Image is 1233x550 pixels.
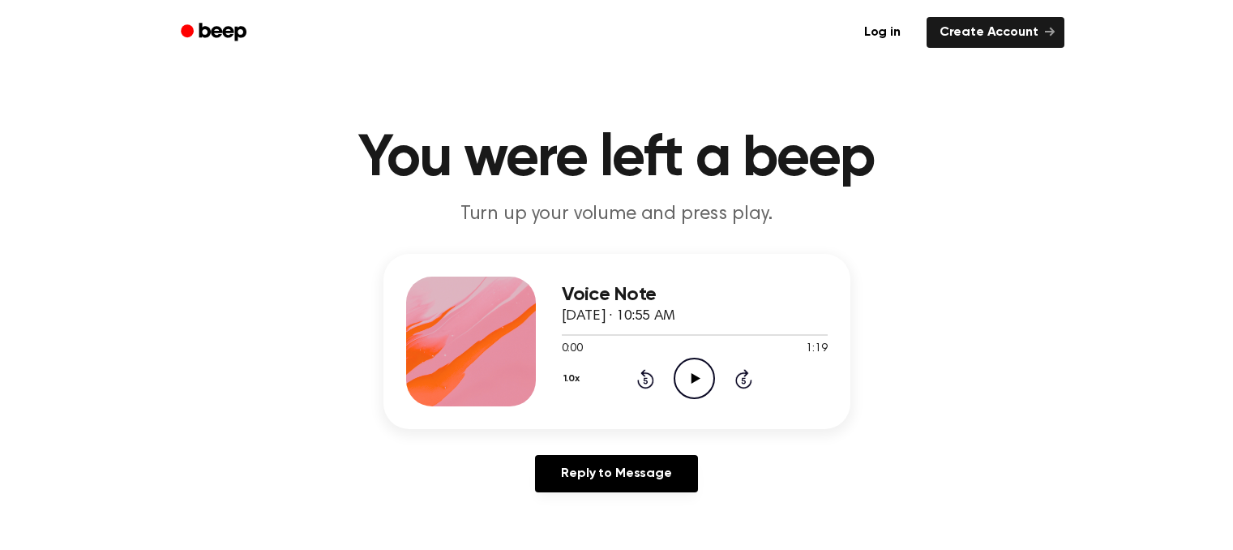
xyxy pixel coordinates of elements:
[535,455,697,492] a: Reply to Message
[927,17,1064,48] a: Create Account
[562,309,675,324] span: [DATE] · 10:55 AM
[306,201,928,228] p: Turn up your volume and press play.
[169,17,261,49] a: Beep
[562,341,583,358] span: 0:00
[562,284,828,306] h3: Voice Note
[806,341,827,358] span: 1:19
[848,14,917,51] a: Log in
[202,130,1032,188] h1: You were left a beep
[562,365,586,393] button: 1.0x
